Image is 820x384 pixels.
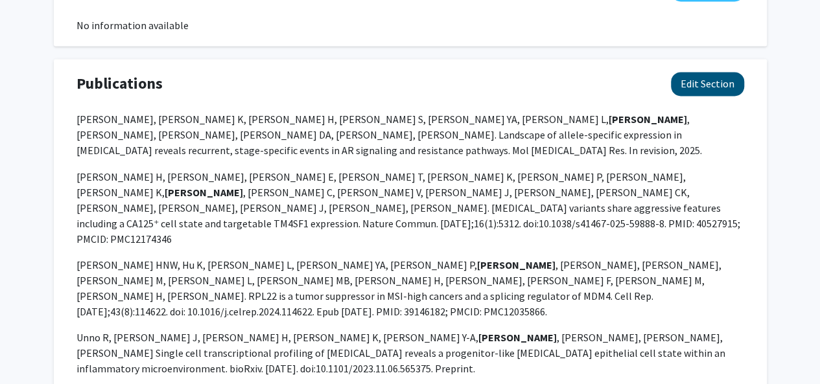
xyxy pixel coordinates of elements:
span: Publications [76,72,163,95]
strong: [PERSON_NAME] [165,185,243,198]
span: [PERSON_NAME], [PERSON_NAME] K, [PERSON_NAME] H, [PERSON_NAME] S, [PERSON_NAME] YA, [PERSON_NAME]... [76,113,702,157]
button: Edit Publications [671,72,744,96]
span: [PERSON_NAME] HNW, Hu K, [PERSON_NAME] L, [PERSON_NAME] YA, [PERSON_NAME] P, , [PERSON_NAME], [PE... [76,258,721,317]
p: Unno R, [PERSON_NAME] J, [PERSON_NAME] H, [PERSON_NAME] K, [PERSON_NAME] Y-A, , [PERSON_NAME], [P... [76,329,744,376]
span: [PERSON_NAME] H, [PERSON_NAME], [PERSON_NAME] E, [PERSON_NAME] T, [PERSON_NAME] K, [PERSON_NAME] ... [76,170,686,198]
strong: [PERSON_NAME] [609,113,687,126]
strong: [PERSON_NAME] [477,258,556,271]
strong: [PERSON_NAME] [478,330,557,343]
iframe: Chat [10,326,55,374]
div: No information available [76,17,744,33]
span: , [PERSON_NAME] C, [PERSON_NAME] V, [PERSON_NAME] J, [PERSON_NAME], [PERSON_NAME] CK, [PERSON_NAM... [76,185,740,245]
